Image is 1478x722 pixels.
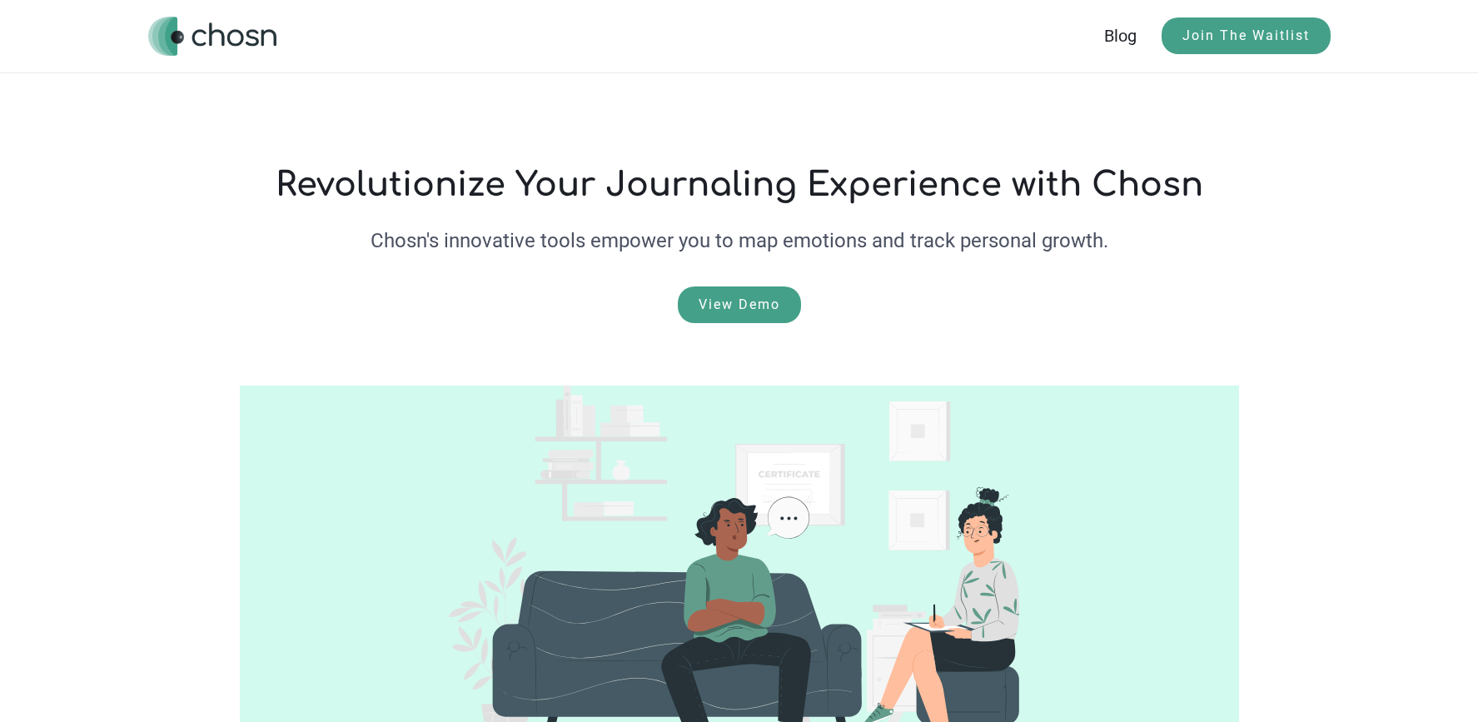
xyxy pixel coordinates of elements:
p: Chosn's innovative tools empower you to map emotions and track personal growth. [240,212,1239,253]
a: home [148,17,276,56]
a: Blog [1104,26,1162,46]
a: View Demo [678,286,801,323]
a: Join The Waitlist [1162,17,1331,54]
h1: Revolutionize Your Journaling Experience with Chosn [240,167,1239,203]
